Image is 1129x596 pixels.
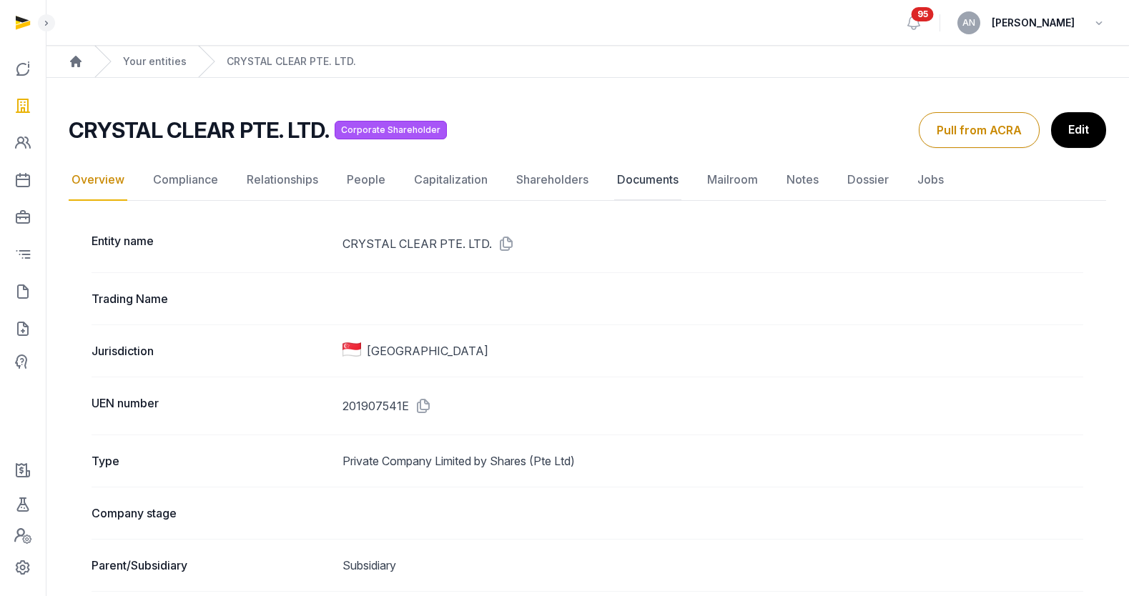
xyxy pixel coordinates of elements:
[411,159,490,201] a: Capitalization
[244,159,321,201] a: Relationships
[912,7,934,21] span: 95
[1051,112,1106,148] a: Edit
[342,394,1083,417] dd: 201907541E
[227,54,356,69] a: CRYSTAL CLEAR PTE. LTD.
[92,394,331,417] dt: UEN number
[342,452,1083,470] dd: Private Company Limited by Shares (Pte Ltd)
[513,159,591,201] a: Shareholders
[919,112,1040,148] button: Pull from ACRA
[957,11,980,34] button: AN
[92,342,331,359] dt: Jurisdiction
[367,342,488,359] span: [GEOGRAPHIC_DATA]
[46,46,1129,78] nav: Breadcrumb
[92,452,331,470] dt: Type
[123,54,187,69] a: Your entities
[914,159,947,201] a: Jobs
[335,121,447,139] span: Corporate Shareholder
[342,232,1083,255] dd: CRYSTAL CLEAR PTE. LTD.
[342,557,1083,574] dd: Subsidiary
[344,159,388,201] a: People
[69,159,127,201] a: Overview
[150,159,221,201] a: Compliance
[962,19,975,27] span: AN
[704,159,761,201] a: Mailroom
[69,117,329,143] h2: CRYSTAL CLEAR PTE. LTD.
[614,159,681,201] a: Documents
[784,159,822,201] a: Notes
[92,505,331,522] dt: Company stage
[92,557,331,574] dt: Parent/Subsidiary
[992,14,1075,31] span: [PERSON_NAME]
[69,159,1106,201] nav: Tabs
[92,232,331,255] dt: Entity name
[844,159,892,201] a: Dossier
[92,290,331,307] dt: Trading Name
